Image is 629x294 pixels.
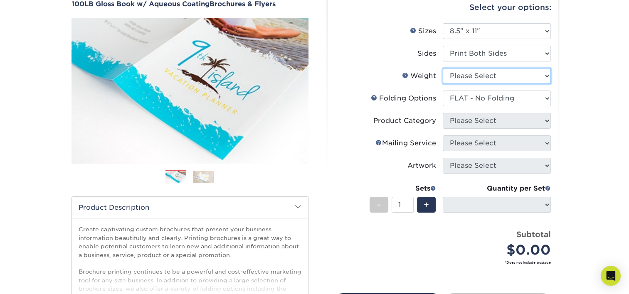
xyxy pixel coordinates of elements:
div: Sets [370,184,436,194]
span: - [377,198,381,211]
div: Artwork [407,161,436,171]
img: Brochures & Flyers 02 [193,171,214,183]
div: Sides [417,49,436,59]
small: *Does not include postage [341,260,551,265]
div: Sizes [410,26,436,36]
div: Folding Options [371,93,436,103]
img: Brochures & Flyers 01 [165,170,186,184]
div: $0.00 [449,240,551,260]
h2: Product Description [72,197,308,218]
img: 100LB Gloss Book<br/>w/ Aqueous Coating 01 [72,9,308,172]
div: Open Intercom Messenger [601,266,621,286]
div: Mailing Service [375,138,436,148]
div: Product Category [373,116,436,126]
div: Weight [402,71,436,81]
strong: Subtotal [516,230,551,239]
span: + [424,198,429,211]
div: Quantity per Set [443,184,551,194]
